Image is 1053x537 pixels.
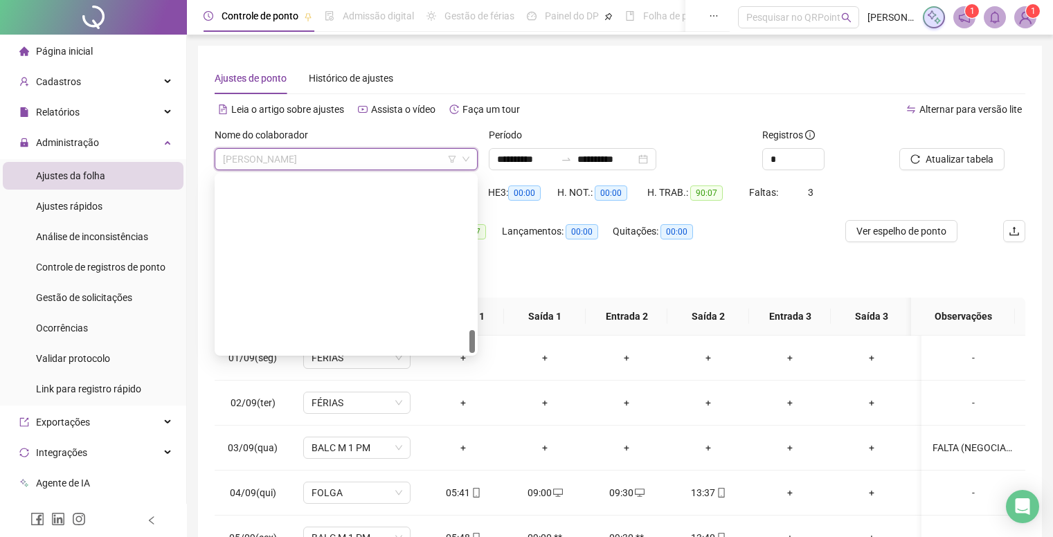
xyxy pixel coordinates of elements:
span: home [19,46,29,56]
span: [PERSON_NAME] [867,10,915,25]
span: Gestão de férias [444,10,514,21]
div: + [678,350,738,365]
div: + [515,395,575,410]
span: to [561,154,572,165]
span: 00:00 [508,185,541,201]
span: filter [448,155,456,163]
span: desktop [633,488,645,498]
span: youtube [358,104,368,114]
div: + [433,440,493,455]
span: 1 [1031,6,1036,16]
span: file-done [325,11,334,21]
span: book [625,11,635,21]
span: bell [989,11,1001,24]
button: Ver espelho de ponto [845,220,957,242]
button: Atualizar tabela [899,148,1005,170]
span: Análise de inconsistências [36,231,148,242]
span: Gestão de solicitações [36,292,132,303]
th: Saída 2 [667,298,749,336]
span: reload [910,154,920,164]
div: + [760,350,820,365]
th: Observações [911,298,1015,336]
span: pushpin [604,12,613,21]
span: desktop [552,488,563,498]
span: Faltas: [749,187,780,198]
span: upload [1009,226,1020,237]
span: dashboard [527,11,537,21]
div: HE 3: [488,185,557,201]
span: Agente de IA [36,477,90,489]
span: FOLGA [312,482,402,503]
span: BALC M 1 PM [312,437,402,458]
span: 01/09(seg) [228,352,277,363]
span: Administração [36,137,99,148]
span: Painel do DP [545,10,599,21]
div: + [760,485,820,500]
div: - [933,395,1014,410]
span: info-circle [805,130,815,140]
div: Lançamentos: [502,224,613,239]
span: Cadastros [36,76,81,87]
th: Saída 3 [831,298,912,336]
div: + [597,350,656,365]
span: down [462,155,470,163]
span: clock-circle [204,11,213,21]
img: sparkle-icon.fc2bf0ac1784a2077858766a79e2daf3.svg [926,10,942,25]
div: + [842,440,901,455]
span: FÉRIAS [312,392,402,413]
span: sync [19,448,29,457]
span: left [147,516,156,525]
span: sun [426,11,436,21]
span: search [841,12,852,23]
div: + [433,350,493,365]
div: + [597,440,656,455]
span: lock [19,138,29,147]
div: + [597,395,656,410]
sup: Atualize o seu contato no menu Meus Dados [1026,4,1040,18]
span: Faça um tour [462,104,520,115]
span: linkedin [51,512,65,526]
span: Assista o vídeo [371,104,435,115]
span: ellipsis [709,11,719,21]
span: facebook [30,512,44,526]
div: H. TRAB.: [647,185,748,201]
span: Leia o artigo sobre ajustes [231,104,344,115]
span: Ajustes da folha [36,170,105,181]
span: Controle de ponto [222,10,298,21]
div: 13:37 [678,485,738,500]
span: Ver espelho de ponto [856,224,946,239]
span: Alternar para versão lite [919,104,1022,115]
span: 00:00 [595,185,627,201]
span: WILSON BARROS NUNES [223,149,469,170]
div: + [678,395,738,410]
div: + [842,395,901,410]
div: + [760,395,820,410]
div: 05:41 [433,485,493,500]
span: history [449,104,459,114]
span: export [19,417,29,427]
span: 02/09(ter) [231,397,276,408]
span: Página inicial [36,46,93,57]
span: 00:00 [566,224,598,239]
div: 09:30 [597,485,656,500]
span: 1 [970,6,975,16]
sup: 1 [965,4,979,18]
span: 03/09(qua) [228,442,278,453]
span: 00:00 [660,224,693,239]
label: Período [489,127,531,143]
span: mobile [470,488,481,498]
label: Nome do colaborador [215,127,317,143]
span: swap [906,104,916,114]
span: Ocorrências [36,322,88,334]
span: Admissão digital [343,10,414,21]
span: 90:07 [690,185,723,201]
div: Quitações: [613,224,714,239]
div: 09:00 [515,485,575,500]
div: + [515,440,575,455]
span: Histórico de ajustes [309,73,393,84]
span: FÉRIAS [312,347,402,368]
div: + [842,485,901,500]
span: Ajustes de ponto [215,73,287,84]
span: swap-right [561,154,572,165]
div: - [933,485,1014,500]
